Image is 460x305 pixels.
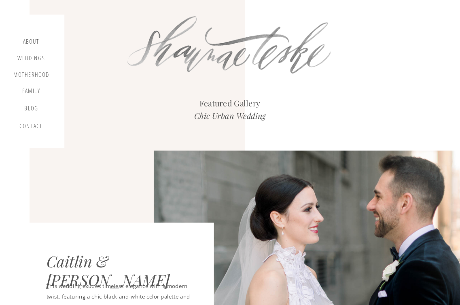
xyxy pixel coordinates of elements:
a: blog [20,105,42,116]
a: about [20,38,42,47]
div: Caitlin & [PERSON_NAME] [47,252,201,274]
a: Weddings [17,55,46,64]
i: Chic Urban Wedding [194,110,266,121]
a: motherhood [13,71,49,80]
a: contact [18,123,44,133]
a: Family [17,87,46,97]
h2: Featured Gallery [145,97,315,109]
